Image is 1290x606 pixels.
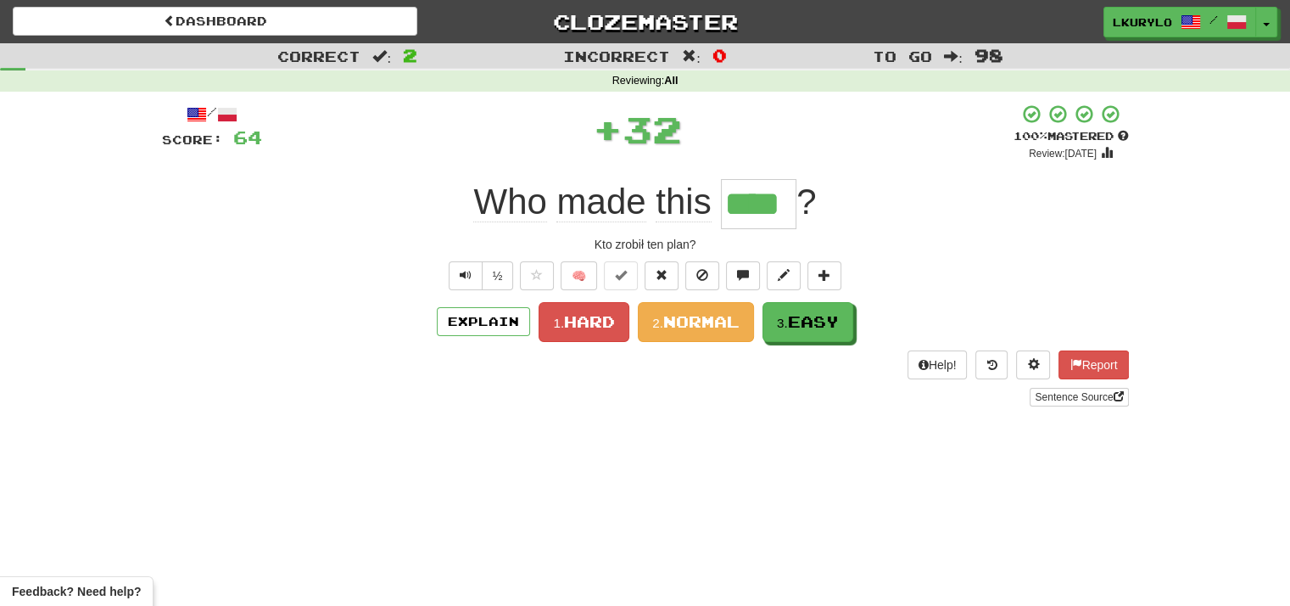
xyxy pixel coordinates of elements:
span: Easy [788,312,839,331]
button: Ignore sentence (alt+i) [685,261,719,290]
button: ½ [482,261,514,290]
span: To go [873,48,932,65]
span: 0 [712,45,727,65]
div: Kto zrobił ten plan? [162,236,1129,253]
span: / [1209,14,1218,25]
button: Set this sentence to 100% Mastered (alt+m) [604,261,638,290]
a: Clozemaster [443,7,847,36]
span: Normal [663,312,740,331]
a: Dashboard [13,7,417,36]
button: 2.Normal [638,302,754,342]
span: Hard [564,312,615,331]
span: Open feedback widget [12,583,141,600]
span: 32 [623,108,682,150]
button: Add to collection (alt+a) [807,261,841,290]
span: : [682,49,701,64]
span: + [593,104,623,154]
button: Reset to 0% Mastered (alt+r) [645,261,679,290]
button: Explain [437,307,530,336]
button: Report [1058,351,1128,379]
span: Who [473,182,546,222]
span: : [944,49,963,64]
button: Help! [907,351,968,379]
span: 98 [974,45,1003,65]
small: 2. [652,316,663,330]
small: 3. [777,316,788,330]
small: 1. [553,316,564,330]
div: / [162,104,262,125]
button: 🧠 [561,261,597,290]
div: Mastered [1014,129,1129,144]
button: Play sentence audio (ctl+space) [449,261,483,290]
button: 1.Hard [539,302,629,342]
div: Text-to-speech controls [445,261,514,290]
button: Edit sentence (alt+d) [767,261,801,290]
span: Score: [162,132,223,147]
span: made [556,182,645,222]
a: Sentence Source [1030,388,1128,407]
span: Lkurylo [1113,14,1172,30]
span: 64 [233,126,262,148]
span: Correct [277,48,360,65]
span: : [372,49,391,64]
button: 3.Easy [762,302,853,342]
strong: All [664,75,678,87]
span: this [656,182,711,222]
span: 2 [403,45,417,65]
button: Favorite sentence (alt+f) [520,261,554,290]
span: 100 % [1014,129,1047,143]
small: Review: [DATE] [1029,148,1097,160]
a: Lkurylo / [1103,7,1256,37]
span: Incorrect [563,48,670,65]
span: ? [796,182,816,222]
button: Discuss sentence (alt+u) [726,261,760,290]
button: Round history (alt+y) [975,351,1008,379]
